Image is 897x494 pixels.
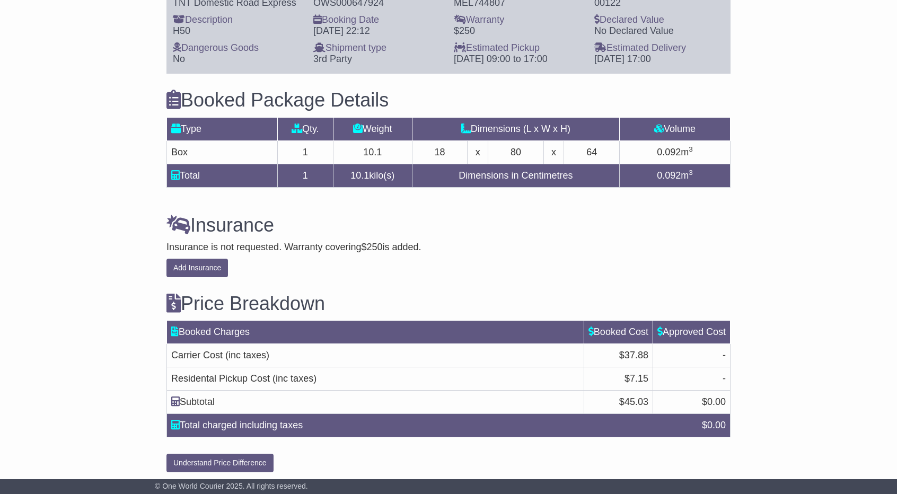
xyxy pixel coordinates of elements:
td: Volume [619,117,730,140]
span: © One World Courier 2025. All rights reserved. [155,482,308,490]
td: Type [167,117,278,140]
span: 0.092 [657,147,681,157]
div: Insurance is not requested. Warranty covering is added. [166,242,731,253]
div: Shipment type [313,42,443,54]
span: 45.03 [625,396,648,407]
span: $37.88 [619,350,648,360]
div: [DATE] 09:00 to 17:00 [454,54,584,65]
td: 64 [564,140,620,164]
div: Estimated Delivery [594,42,724,54]
div: Estimated Pickup [454,42,584,54]
td: x [543,140,564,164]
span: Residental Pickup Cost [171,373,270,384]
td: Dimensions (L x W x H) [412,117,619,140]
td: 10.1 [333,140,412,164]
div: Warranty [454,14,584,26]
span: 0.00 [707,396,726,407]
div: Booking Date [313,14,443,26]
td: Qty. [278,117,333,140]
td: Box [167,140,278,164]
td: Dimensions in Centimetres [412,164,619,187]
div: H50 [173,25,303,37]
td: 1 [278,140,333,164]
span: $7.15 [625,373,648,384]
td: 80 [488,140,544,164]
td: 18 [412,140,468,164]
sup: 3 [689,145,693,153]
span: Carrier Cost [171,350,223,360]
td: x [468,140,488,164]
div: Declared Value [594,14,724,26]
td: Booked Cost [584,321,653,344]
div: [DATE] 22:12 [313,25,443,37]
div: [DATE] 17:00 [594,54,724,65]
button: Understand Price Difference [166,454,274,472]
span: (inc taxes) [225,350,269,360]
td: m [619,140,730,164]
div: Dangerous Goods [173,42,303,54]
h3: Insurance [166,215,731,236]
span: 3rd Party [313,54,352,64]
td: $ [653,391,730,414]
td: 1 [278,164,333,187]
span: $250 [362,242,383,252]
h3: Price Breakdown [166,293,731,314]
td: Weight [333,117,412,140]
td: m [619,164,730,187]
span: No [173,54,185,64]
td: $ [584,391,653,414]
span: 0.092 [657,170,681,181]
div: $250 [454,25,584,37]
td: Total [167,164,278,187]
span: 0.00 [707,420,726,430]
sup: 3 [689,169,693,177]
div: $ [697,418,731,433]
div: Description [173,14,303,26]
div: Total charged including taxes [166,418,697,433]
span: (inc taxes) [272,373,316,384]
td: Subtotal [167,391,584,414]
button: Add Insurance [166,259,228,277]
span: - [723,350,726,360]
span: 10.1 [350,170,369,181]
div: No Declared Value [594,25,724,37]
td: Approved Cost [653,321,730,344]
h3: Booked Package Details [166,90,731,111]
td: Booked Charges [167,321,584,344]
td: kilo(s) [333,164,412,187]
span: - [723,373,726,384]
